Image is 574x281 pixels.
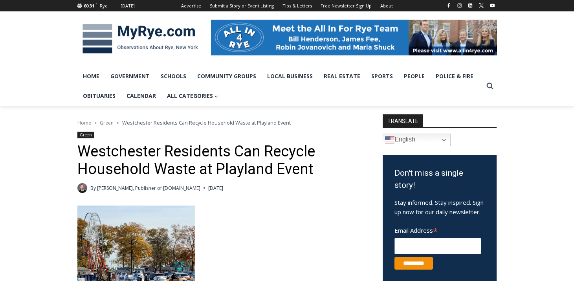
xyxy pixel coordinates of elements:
[77,183,87,193] a: Author image
[77,18,203,59] img: MyRye.com
[77,119,91,126] a: Home
[208,184,223,192] time: [DATE]
[77,132,95,138] a: Green
[77,66,105,86] a: Home
[488,1,497,10] a: YouTube
[394,167,485,192] h3: Don't miss a single story!
[262,66,318,86] a: Local Business
[95,2,97,6] span: F
[84,3,94,9] span: 60.31
[318,66,366,86] a: Real Estate
[430,66,479,86] a: Police & Fire
[398,66,430,86] a: People
[455,1,464,10] a: Instagram
[90,184,96,192] span: By
[100,2,108,9] div: Rye
[100,119,114,126] a: Green
[77,119,362,127] nav: Breadcrumbs
[366,66,398,86] a: Sports
[167,92,218,100] span: All Categories
[383,114,423,127] strong: TRANSLATE
[211,20,497,55] img: All in for Rye
[394,222,481,237] label: Email Address
[94,120,97,126] span: >
[483,79,497,93] button: View Search Form
[192,66,262,86] a: Community Groups
[77,66,483,106] nav: Primary Navigation
[385,135,394,145] img: en
[121,2,135,9] div: [DATE]
[477,1,486,10] a: X
[383,134,451,146] a: English
[161,86,224,106] a: All Categories
[155,66,192,86] a: Schools
[105,66,155,86] a: Government
[121,86,161,106] a: Calendar
[394,198,485,217] p: Stay informed. Stay inspired. Sign up now for our daily newsletter.
[117,120,119,126] span: >
[444,1,453,10] a: Facebook
[77,86,121,106] a: Obituaries
[77,143,362,178] h1: Westchester Residents Can Recycle Household Waste at Playland Event
[122,119,291,126] span: Westchester Residents Can Recycle Household Waste at Playland Event
[97,185,200,191] a: [PERSON_NAME], Publisher of [DOMAIN_NAME]
[466,1,475,10] a: Linkedin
